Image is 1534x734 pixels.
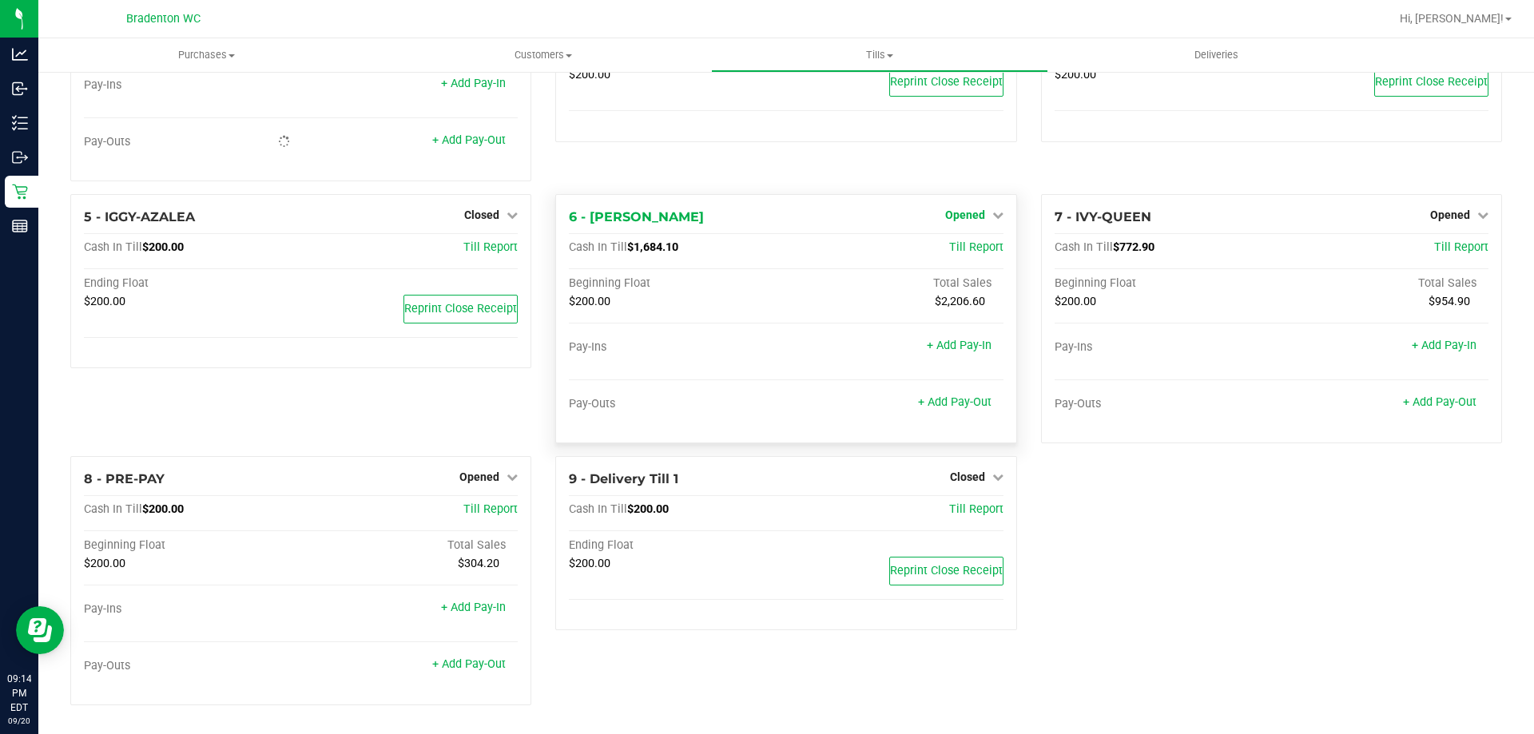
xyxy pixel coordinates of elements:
span: Reprint Close Receipt [890,564,1003,577]
inline-svg: Outbound [12,149,28,165]
p: 09:14 PM EDT [7,672,31,715]
a: + Add Pay-In [441,601,506,614]
button: Reprint Close Receipt [889,68,1003,97]
span: Reprint Close Receipt [1375,75,1488,89]
span: $200.00 [142,240,184,254]
span: Hi, [PERSON_NAME]! [1400,12,1504,25]
span: $954.90 [1429,295,1470,308]
span: Opened [459,470,499,483]
inline-svg: Inventory [12,115,28,131]
span: Reprint Close Receipt [404,302,517,315]
a: + Add Pay-Out [1403,395,1476,409]
span: $200.00 [1055,68,1096,81]
span: $304.20 [458,557,499,570]
div: Beginning Float [569,276,786,291]
a: Till Report [949,240,1003,254]
span: Closed [950,470,985,483]
a: Customers [375,38,711,72]
iframe: Resource center [16,606,64,654]
inline-svg: Inbound [12,81,28,97]
span: 9 - Delivery Till 1 [569,471,678,486]
a: + Add Pay-In [441,77,506,90]
span: Cash In Till [569,502,627,516]
div: Pay-Outs [1055,397,1272,411]
a: + Add Pay-Out [432,657,506,671]
span: 5 - IGGY-AZALEA [84,209,195,224]
span: $200.00 [84,557,125,570]
a: Till Report [463,502,518,516]
span: Purchases [38,48,375,62]
button: Reprint Close Receipt [403,295,518,323]
inline-svg: Retail [12,184,28,200]
span: 7 - IVY-QUEEN [1055,209,1151,224]
div: Total Sales [1271,276,1488,291]
span: Bradenton WC [126,12,201,26]
a: Deliveries [1048,38,1385,72]
div: Beginning Float [1055,276,1272,291]
a: + Add Pay-Out [432,133,506,147]
a: Till Report [463,240,518,254]
div: Beginning Float [84,538,301,553]
span: Deliveries [1173,48,1260,62]
p: 09/20 [7,715,31,727]
span: $772.90 [1113,240,1154,254]
span: $200.00 [142,502,184,516]
button: Reprint Close Receipt [889,557,1003,585]
a: + Add Pay-In [1412,339,1476,352]
button: Reprint Close Receipt [1374,68,1488,97]
span: $200.00 [627,502,669,516]
a: Till Report [949,502,1003,516]
span: Opened [945,208,985,221]
span: Tills [712,48,1047,62]
div: Pay-Ins [84,602,301,617]
div: Pay-Outs [84,135,301,149]
div: Ending Float [569,538,786,553]
inline-svg: Reports [12,218,28,234]
span: 6 - [PERSON_NAME] [569,209,704,224]
div: Ending Float [84,276,301,291]
span: Cash In Till [1055,240,1113,254]
span: Cash In Till [569,240,627,254]
inline-svg: Analytics [12,46,28,62]
span: Cash In Till [84,240,142,254]
span: 8 - PRE-PAY [84,471,165,486]
span: $2,206.60 [935,295,985,308]
span: $1,684.10 [627,240,678,254]
div: Pay-Ins [569,340,786,355]
div: Pay-Ins [1055,340,1272,355]
div: Pay-Ins [84,78,301,93]
span: $200.00 [84,295,125,308]
a: Till Report [1434,240,1488,254]
div: Pay-Outs [569,397,786,411]
span: $200.00 [569,557,610,570]
span: $200.00 [1055,295,1096,308]
span: Reprint Close Receipt [890,75,1003,89]
span: Closed [464,208,499,221]
span: $200.00 [569,68,610,81]
a: Tills [711,38,1047,72]
div: Total Sales [786,276,1003,291]
div: Pay-Outs [84,659,301,673]
span: $200.00 [569,295,610,308]
span: Opened [1430,208,1470,221]
a: Purchases [38,38,375,72]
a: + Add Pay-In [927,339,992,352]
span: Customers [376,48,710,62]
span: Cash In Till [84,502,142,516]
div: Total Sales [301,538,519,553]
a: + Add Pay-Out [918,395,992,409]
